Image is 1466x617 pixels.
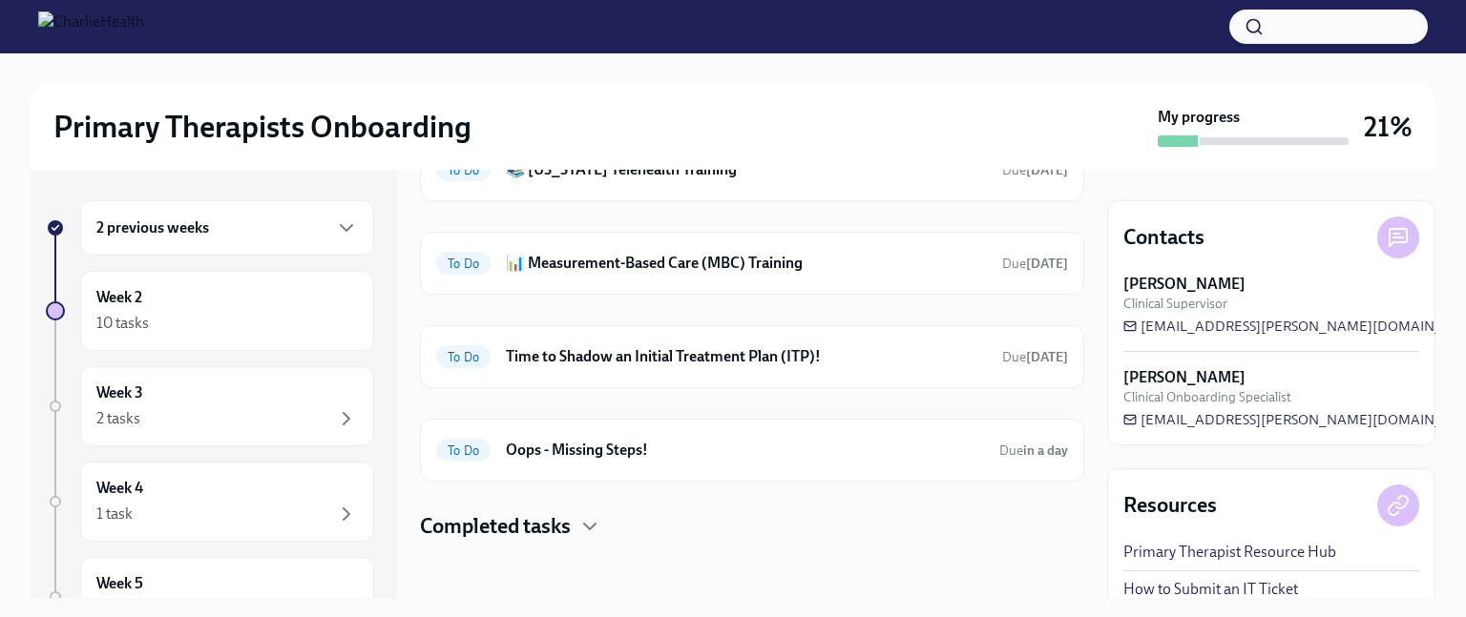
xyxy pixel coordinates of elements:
a: Week 210 tasks [46,271,374,351]
strong: [DATE] [1026,256,1068,272]
h4: Contacts [1123,223,1204,252]
h6: Week 3 [96,382,143,403]
h6: 📊 Measurement-Based Care (MBC) Training [506,253,987,274]
a: Week 32 tasks [46,366,374,446]
div: 10 tasks [96,313,149,334]
span: August 20th, 2025 10:00 [1002,255,1068,273]
div: 2 tasks [96,408,140,429]
strong: [DATE] [1026,162,1068,178]
h2: Primary Therapists Onboarding [53,108,471,146]
span: To Do [436,163,491,177]
a: To DoTime to Shadow an Initial Treatment Plan (ITP)!Due[DATE] [436,341,1068,372]
span: To Do [436,350,491,364]
div: Completed tasks [420,512,1084,541]
span: Due [1002,256,1068,272]
span: Due [1002,349,1068,365]
a: To DoOops - Missing Steps!Duein a day [436,435,1068,465]
img: CharlieHealth [38,11,144,42]
a: Primary Therapist Resource Hub [1123,542,1336,563]
span: August 25th, 2025 10:00 [1002,161,1068,179]
span: Due [999,442,1068,459]
div: 2 previous weeks [80,200,374,256]
h6: 📚 [US_STATE] Telehealth Training [506,159,987,180]
strong: in a day [1023,442,1068,459]
strong: [PERSON_NAME] [1123,367,1246,388]
h6: Week 5 [96,573,143,594]
span: August 23rd, 2025 10:00 [1002,348,1068,366]
h6: Oops - Missing Steps! [506,440,984,461]
h4: Resources [1123,491,1217,520]
h6: 2 previous weeks [96,217,209,238]
a: How to Submit an IT Ticket [1123,579,1298,600]
h6: Time to Shadow an Initial Treatment Plan (ITP)! [506,346,987,367]
a: To Do📚 [US_STATE] Telehealth TrainingDue[DATE] [436,154,1068,185]
h6: Week 4 [96,478,143,499]
span: To Do [436,443,491,458]
div: 1 task [96,504,133,524]
h4: Completed tasks [420,512,571,541]
a: Week 41 task [46,462,374,542]
span: Clinical Onboarding Specialist [1123,388,1291,406]
strong: [DATE] [1026,349,1068,365]
a: To Do📊 Measurement-Based Care (MBC) TrainingDue[DATE] [436,248,1068,278]
h3: 21% [1364,110,1413,144]
span: Due [1002,162,1068,178]
h6: Week 2 [96,287,142,308]
span: To Do [436,257,491,271]
strong: My progress [1158,107,1240,128]
span: August 21st, 2025 10:00 [999,442,1068,460]
strong: [PERSON_NAME] [1123,274,1246,295]
span: Clinical Supervisor [1123,295,1227,313]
